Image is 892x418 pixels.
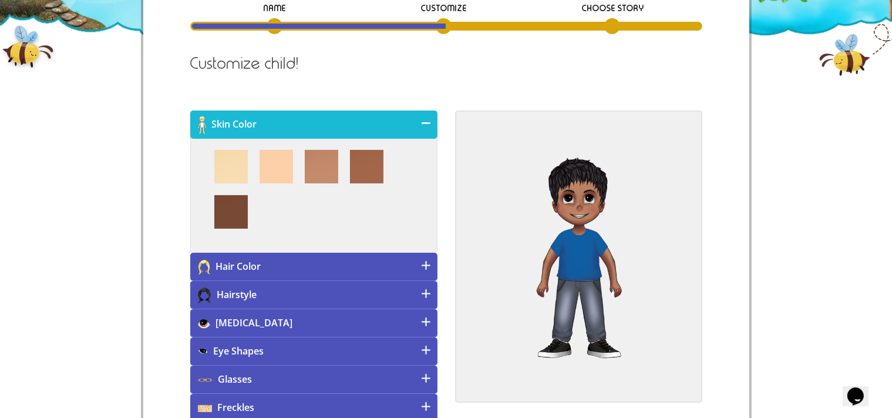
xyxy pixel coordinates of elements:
h4: Hairstyle [190,281,437,309]
iframe: chat widget [843,371,880,406]
h4: Hair Color [190,253,437,281]
h4: Glasses [190,366,437,394]
h4: Skin Color [190,111,437,139]
h2: Customize child! [190,55,702,73]
h4: Eye Shapes [190,337,437,366]
h4: [MEDICAL_DATA] [190,309,437,337]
